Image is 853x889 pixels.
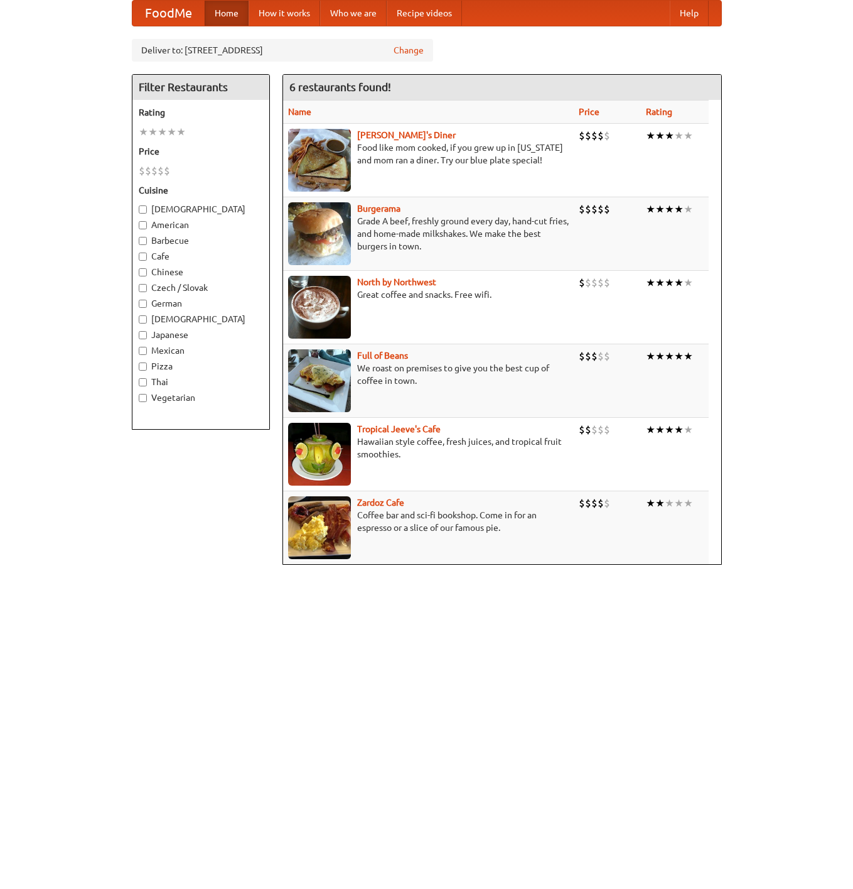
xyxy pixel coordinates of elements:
[604,202,610,216] li: $
[387,1,462,26] a: Recipe videos
[585,202,591,216] li: $
[164,164,170,178] li: $
[139,219,263,231] label: American
[288,423,351,486] img: jeeves.jpg
[288,141,569,166] p: Food like mom cooked, if you grew up in [US_STATE] and mom ran a diner. Try our blue plate special!
[674,349,684,363] li: ★
[665,349,674,363] li: ★
[655,129,665,143] li: ★
[158,125,167,139] li: ★
[646,349,655,363] li: ★
[598,202,604,216] li: $
[288,276,351,339] img: north.jpg
[604,496,610,510] li: $
[655,496,665,510] li: ★
[604,423,610,437] li: $
[665,496,674,510] li: ★
[139,315,147,324] input: [DEMOGRAPHIC_DATA]
[646,107,672,117] a: Rating
[674,423,684,437] li: ★
[289,81,391,93] ng-pluralize: 6 restaurants found!
[357,130,456,140] a: [PERSON_NAME]'s Diner
[288,496,351,559] img: zardoz.jpg
[139,253,147,261] input: Cafe
[139,376,263,388] label: Thai
[288,509,569,534] p: Coffee bar and sci-fi bookshop. Come in for an espresso or a slice of our famous pie.
[684,276,693,290] li: ★
[585,276,591,290] li: $
[139,266,263,278] label: Chinese
[139,106,263,119] h5: Rating
[139,234,263,247] label: Barbecue
[139,378,147,386] input: Thai
[288,362,569,387] p: We roast on premises to give you the best cup of coffee in town.
[665,202,674,216] li: ★
[139,281,263,294] label: Czech / Slovak
[139,347,147,355] input: Mexican
[288,349,351,412] img: beans.jpg
[674,276,684,290] li: ★
[604,129,610,143] li: $
[665,276,674,290] li: ★
[139,237,147,245] input: Barbecue
[591,423,598,437] li: $
[145,164,151,178] li: $
[684,129,693,143] li: ★
[598,423,604,437] li: $
[674,496,684,510] li: ★
[132,39,433,62] div: Deliver to: [STREET_ADDRESS]
[579,129,585,143] li: $
[357,498,404,508] a: Zardoz Cafe
[249,1,320,26] a: How it works
[139,164,145,178] li: $
[585,129,591,143] li: $
[674,129,684,143] li: ★
[591,349,598,363] li: $
[598,349,604,363] li: $
[357,424,441,434] a: Tropical Jeeve's Cafe
[591,202,598,216] li: $
[646,423,655,437] li: ★
[357,351,408,361] a: Full of Beans
[646,276,655,290] li: ★
[655,276,665,290] li: ★
[139,184,263,197] h5: Cuisine
[139,363,147,371] input: Pizza
[139,284,147,292] input: Czech / Slovak
[176,125,186,139] li: ★
[288,435,569,461] p: Hawaiian style coffee, fresh juices, and tropical fruit smoothies.
[132,75,269,100] h4: Filter Restaurants
[674,202,684,216] li: ★
[655,423,665,437] li: ★
[591,129,598,143] li: $
[151,164,158,178] li: $
[139,300,147,308] input: German
[655,349,665,363] li: ★
[288,107,311,117] a: Name
[684,423,693,437] li: ★
[139,125,148,139] li: ★
[684,202,693,216] li: ★
[288,202,351,265] img: burgerama.jpg
[139,344,263,357] label: Mexican
[598,276,604,290] li: $
[598,496,604,510] li: $
[357,277,436,287] a: North by Northwest
[585,496,591,510] li: $
[670,1,709,26] a: Help
[139,360,263,373] label: Pizza
[139,394,147,402] input: Vegetarian
[139,331,147,339] input: Japanese
[579,276,585,290] li: $
[357,204,400,214] a: Burgerama
[132,1,205,26] a: FoodMe
[205,1,249,26] a: Home
[139,297,263,310] label: German
[646,129,655,143] li: ★
[591,496,598,510] li: $
[579,423,585,437] li: $
[394,44,424,57] a: Change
